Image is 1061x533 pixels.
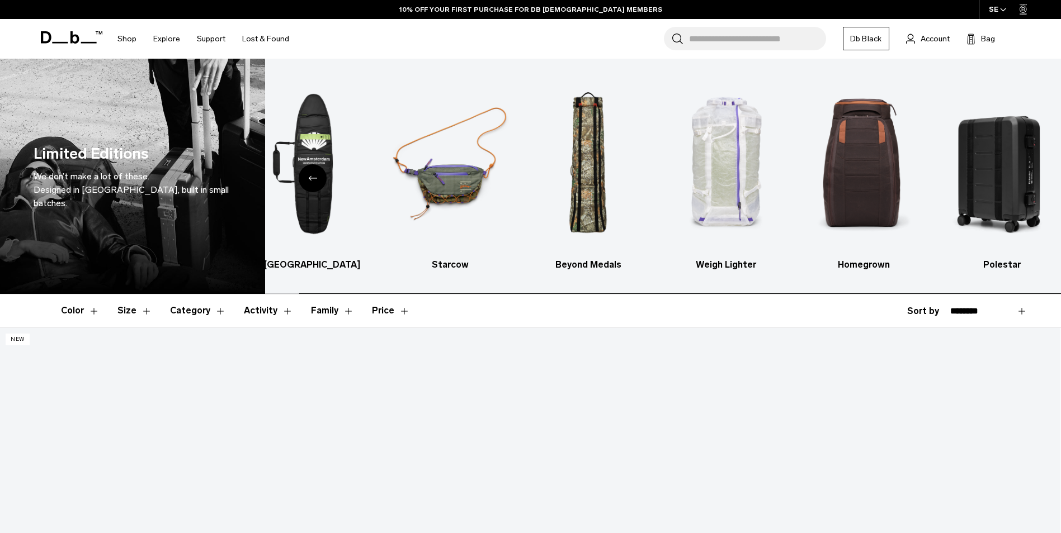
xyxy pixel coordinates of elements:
[242,19,289,59] a: Lost & Found
[843,27,889,50] a: Db Black
[311,294,354,327] button: Toggle Filter
[529,75,648,253] img: Db
[109,19,298,59] nav: Main Navigation
[906,32,950,45] a: Account
[170,294,226,327] button: Toggle Filter
[399,4,662,15] a: 10% OFF YOUR FIRST PURCHASE FOR DB [DEMOGRAPHIC_DATA] MEMBERS
[244,294,293,327] button: Toggle Filter
[117,19,136,59] a: Shop
[667,75,785,253] img: Db
[391,75,510,272] li: 2 / 6
[391,75,510,272] a: Db Starcow
[253,75,372,253] img: Db
[372,294,410,327] button: Toggle Price
[299,164,327,192] div: Previous slide
[921,33,950,45] span: Account
[667,258,785,272] h3: Weigh Lighter
[34,142,149,165] h1: Limited Editions
[805,75,923,253] img: Db
[981,33,995,45] span: Bag
[966,32,995,45] button: Bag
[197,19,225,59] a: Support
[153,19,180,59] a: Explore
[805,75,923,272] a: Db Homegrown
[253,75,372,272] a: Db [GEOGRAPHIC_DATA]
[667,75,785,272] li: 4 / 6
[529,75,648,272] li: 3 / 6
[391,75,510,253] img: Db
[117,294,152,327] button: Toggle Filter
[253,258,372,272] h3: [GEOGRAPHIC_DATA]
[805,75,923,272] li: 5 / 6
[253,75,372,272] li: 1 / 6
[529,75,648,272] a: Db Beyond Medals
[805,258,923,272] h3: Homegrown
[61,294,100,327] button: Toggle Filter
[667,75,785,272] a: Db Weigh Lighter
[529,258,648,272] h3: Beyond Medals
[6,334,30,345] p: New
[391,258,510,272] h3: Starcow
[34,170,232,210] p: We don’t make a lot of these. Designed in [GEOGRAPHIC_DATA], built in small batches.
